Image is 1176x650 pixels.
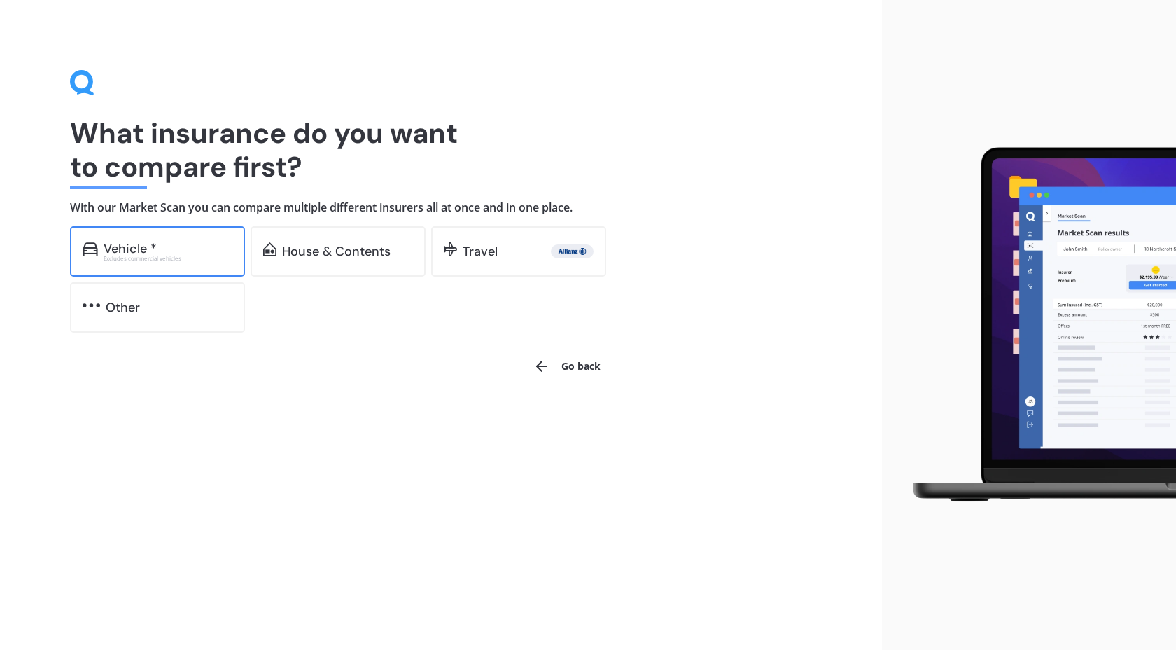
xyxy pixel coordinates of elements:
div: Other [106,300,140,314]
div: House & Contents [282,244,391,258]
button: Go back [525,350,609,383]
div: Travel [463,244,498,258]
img: laptop.webp [893,139,1176,511]
h1: What insurance do you want to compare first? [70,116,812,184]
img: other.81dba5aafe580aa69f38.svg [83,298,100,312]
img: car.f15378c7a67c060ca3f3.svg [83,242,98,256]
img: Allianz.webp [554,244,591,258]
img: travel.bdda8d6aa9c3f12c5fe2.svg [444,242,457,256]
div: Vehicle * [104,242,157,256]
h4: With our Market Scan you can compare multiple different insurers all at once and in one place. [70,200,812,215]
img: home-and-contents.b802091223b8502ef2dd.svg [263,242,276,256]
div: Excludes commercial vehicles [104,256,232,261]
